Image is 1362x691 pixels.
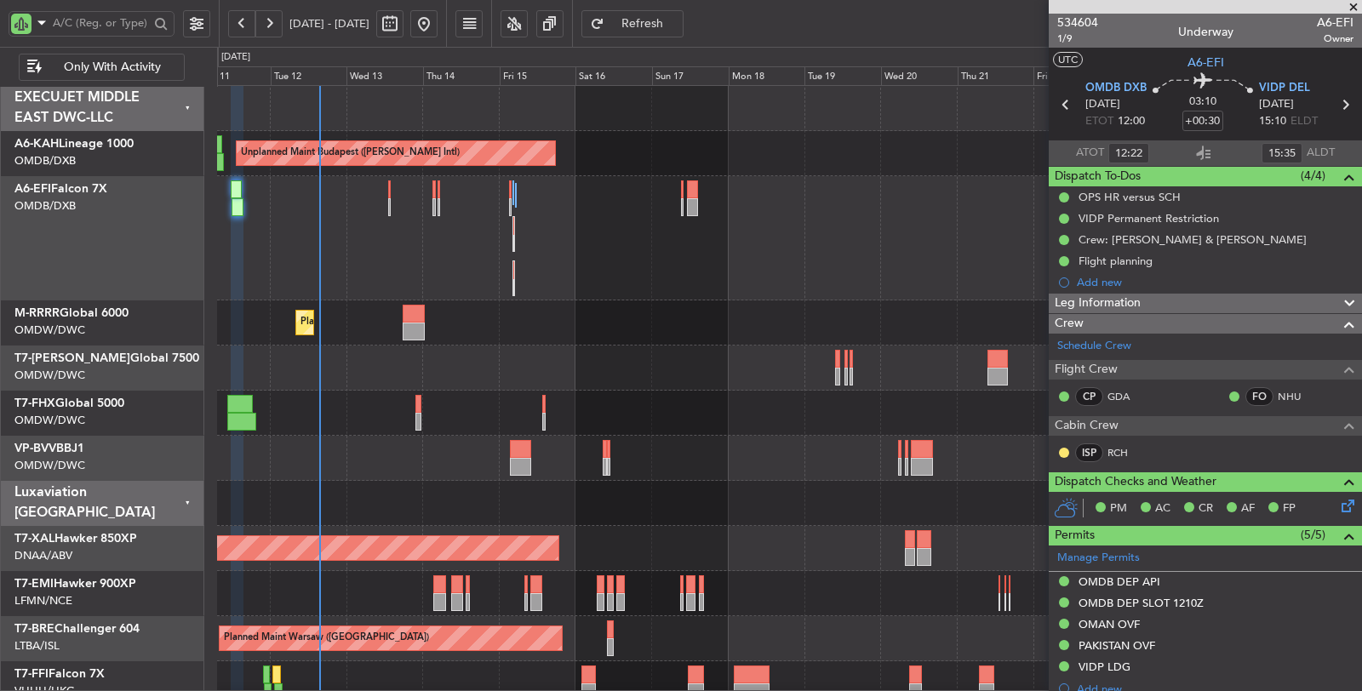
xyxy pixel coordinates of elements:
span: VP-BVV [14,443,56,454]
a: T7-XALHawker 850XP [14,533,137,545]
input: A/C (Reg. or Type) [53,10,149,36]
div: Wed 20 [881,66,958,87]
a: DNAA/ABV [14,548,72,563]
span: 534604 [1057,14,1098,31]
span: T7-FFI [14,668,49,680]
div: Flight planning [1079,254,1153,268]
span: [DATE] [1259,96,1294,113]
a: OMDB/DXB [14,153,76,168]
span: [DATE] - [DATE] [289,16,369,31]
input: --:-- [1108,143,1149,163]
span: ELDT [1290,113,1318,130]
span: T7-[PERSON_NAME] [14,352,130,364]
span: AF [1241,500,1255,517]
span: ATOT [1076,145,1104,162]
a: Manage Permits [1057,550,1140,567]
span: VIDP DEL [1259,80,1310,97]
div: Crew: [PERSON_NAME] & [PERSON_NAME] [1079,232,1307,247]
div: Sat 16 [575,66,652,87]
span: M-RRRR [14,307,60,319]
a: RCH [1107,445,1146,460]
div: Thu 14 [423,66,500,87]
button: UTC [1053,52,1083,67]
div: CP [1075,387,1103,406]
button: Only With Activity [19,54,185,81]
span: T7-FHX [14,397,55,409]
span: A6-EFI [1187,54,1224,71]
span: Dispatch Checks and Weather [1055,472,1216,492]
span: Dispatch To-Dos [1055,167,1141,186]
span: Crew [1055,314,1084,334]
div: Add new [1077,275,1353,289]
span: (5/5) [1301,526,1325,544]
span: OMDB DXB [1085,80,1147,97]
span: 12:00 [1118,113,1145,130]
span: Permits [1055,526,1095,545]
a: A6-KAHLineage 1000 [14,138,134,150]
span: A6-EFI [1317,14,1353,31]
span: T7-BRE [14,623,54,635]
div: Fri 15 [500,66,576,87]
div: Planned Maint Warsaw ([GEOGRAPHIC_DATA]) [224,625,429,651]
a: M-RRRRGlobal 6000 [14,307,129,319]
a: T7-FHXGlobal 5000 [14,397,124,409]
span: Refresh [608,18,678,30]
span: A6-EFI [14,183,51,195]
a: T7-EMIHawker 900XP [14,578,136,590]
div: FO [1245,387,1273,406]
div: Tue 12 [271,66,347,87]
span: A6-KAH [14,138,59,150]
div: Sun 17 [652,66,729,87]
span: Cabin Crew [1055,416,1119,436]
div: VIDP LDG [1079,660,1130,674]
div: VIDP Permanent Restriction [1079,211,1219,226]
span: Leg Information [1055,294,1141,313]
span: T7-XAL [14,533,54,545]
a: NHU [1278,389,1316,404]
a: OMDW/DWC [14,323,85,338]
a: LTBA/ISL [14,638,60,654]
input: --:-- [1262,143,1302,163]
span: AC [1155,500,1170,517]
a: LFMN/NCE [14,593,72,608]
a: Schedule Crew [1057,338,1131,355]
div: [DATE] [221,50,250,65]
span: Only With Activity [45,61,179,73]
span: 1/9 [1057,31,1098,46]
a: OMDB/DXB [14,198,76,214]
span: Flight Crew [1055,360,1118,380]
div: OMDB DEP SLOT 1210Z [1079,596,1204,610]
div: OPS HR versus SCH [1079,190,1181,204]
div: OMDB DEP API [1079,574,1160,589]
span: ETOT [1085,113,1113,130]
span: ALDT [1307,145,1335,162]
div: Tue 19 [804,66,881,87]
div: PAKISTAN OVF [1079,638,1155,653]
span: 03:10 [1189,94,1216,111]
a: A6-EFIFalcon 7X [14,183,107,195]
span: Owner [1317,31,1353,46]
span: CR [1199,500,1213,517]
a: GDA [1107,389,1146,404]
div: Wed 13 [346,66,423,87]
div: Thu 21 [958,66,1034,87]
a: OMDW/DWC [14,458,85,473]
a: OMDW/DWC [14,413,85,428]
div: Unplanned Maint Budapest ([PERSON_NAME] Intl) [241,140,460,166]
span: FP [1283,500,1296,517]
a: OMDW/DWC [14,368,85,383]
button: Refresh [581,10,684,37]
span: [DATE] [1085,96,1120,113]
span: (4/4) [1301,167,1325,185]
div: OMAN OVF [1079,617,1140,631]
a: T7-FFIFalcon 7X [14,668,105,680]
span: T7-EMI [14,578,54,590]
div: Mon 11 [194,66,271,87]
div: ISP [1075,443,1103,462]
a: VP-BVVBBJ1 [14,443,84,454]
div: Mon 18 [729,66,805,87]
a: T7-[PERSON_NAME]Global 7500 [14,352,199,364]
span: PM [1110,500,1127,517]
div: Fri 22 [1033,66,1110,87]
span: 15:10 [1259,113,1286,130]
